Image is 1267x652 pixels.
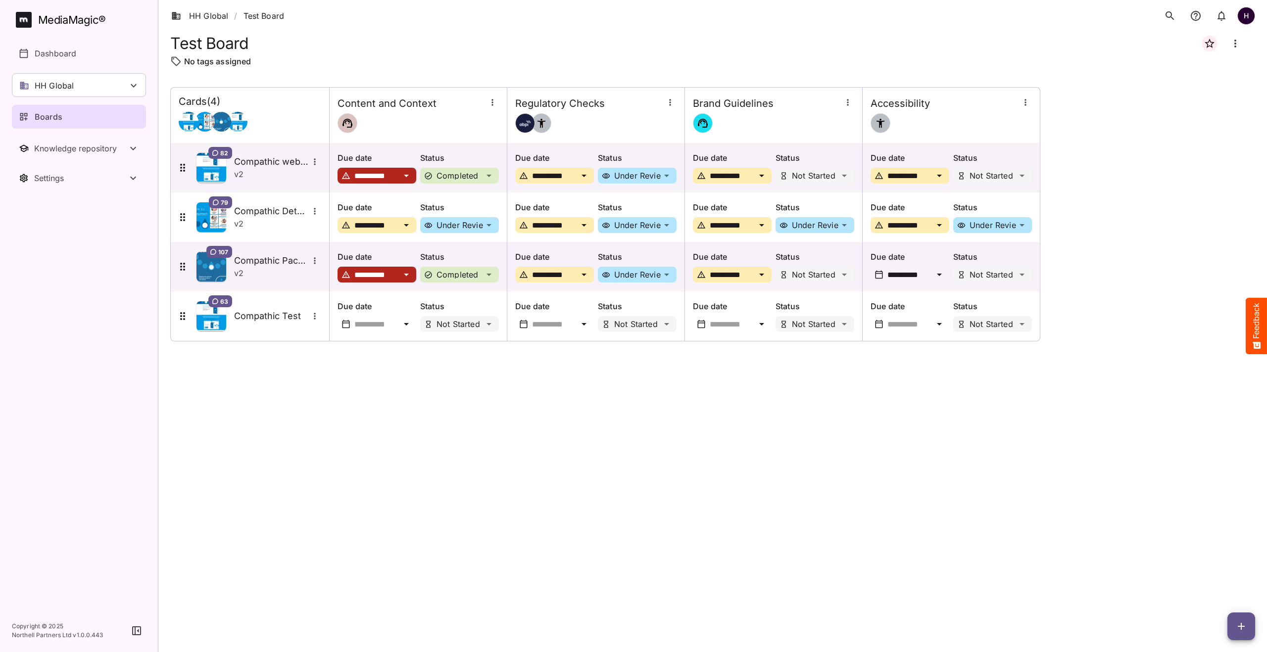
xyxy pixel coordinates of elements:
[792,172,835,180] p: Not Started
[196,301,226,331] img: Asset Thumbnail
[953,300,1032,312] p: Status
[776,201,854,213] p: Status
[170,55,182,67] img: tag-outline.svg
[437,320,480,328] p: Not Started
[953,201,1032,213] p: Status
[1212,6,1231,26] button: notifications
[598,152,677,164] p: Status
[221,198,228,206] span: 79
[12,166,146,190] button: Toggle Settings
[38,12,106,28] div: MediaMagic ®
[184,55,251,67] p: No tags assigned
[953,152,1032,164] p: Status
[308,310,321,323] button: More options for Compathic Test
[871,97,930,110] h4: Accessibility
[34,173,127,183] div: Settings
[515,152,594,164] p: Due date
[338,251,416,263] p: Due date
[953,251,1032,263] p: Status
[792,221,845,229] p: Under Review
[776,300,854,312] p: Status
[338,97,437,110] h4: Content and Context
[515,251,594,263] p: Due date
[420,251,499,263] p: Status
[614,320,658,328] p: Not Started
[234,218,244,230] p: v 2
[437,172,478,180] p: Completed
[308,205,321,218] button: More options for Compathic Detail Aid
[1246,298,1267,354] button: Feedback
[12,166,146,190] nav: Settings
[970,172,1013,180] p: Not Started
[693,251,772,263] p: Due date
[12,631,103,640] p: Northell Partners Ltd v 1.0.0.443
[515,201,594,213] p: Due date
[234,10,237,22] span: /
[234,267,244,279] p: v 2
[598,201,677,213] p: Status
[308,155,321,168] button: More options for Compathic website
[220,149,228,157] span: 82
[234,168,244,180] p: v 2
[308,254,321,267] button: More options for Compathic Packaging
[598,251,677,263] p: Status
[234,205,308,217] h5: Compathic Detail Aid
[437,271,478,279] p: Completed
[196,252,226,281] img: Asset Thumbnail
[1160,6,1180,26] button: search
[220,297,228,305] span: 63
[1237,7,1255,25] div: H
[693,97,774,110] h4: Brand Guidelines
[970,320,1013,328] p: Not Started
[970,271,1013,279] p: Not Started
[12,137,146,160] button: Toggle Knowledge repository
[338,300,416,312] p: Due date
[614,271,667,279] p: Under Review
[35,80,74,92] p: HH Global
[970,221,1023,229] p: Under Review
[598,300,677,312] p: Status
[420,152,499,164] p: Status
[35,111,62,123] p: Boards
[12,105,146,129] a: Boards
[12,622,103,631] p: Copyright © 2025
[16,12,146,28] a: MediaMagic®
[338,152,416,164] p: Due date
[776,152,854,164] p: Status
[420,201,499,213] p: Status
[234,156,308,168] h5: Compathic website
[871,300,949,312] p: Due date
[12,137,146,160] nav: Knowledge repository
[12,42,146,65] a: Dashboard
[437,221,489,229] p: Under Review
[170,34,248,52] h1: Test Board
[871,152,949,164] p: Due date
[35,47,76,59] p: Dashboard
[693,300,772,312] p: Due date
[792,271,835,279] p: Not Started
[792,320,835,328] p: Not Started
[218,248,228,256] span: 107
[871,201,949,213] p: Due date
[515,97,605,110] h4: Regulatory Checks
[420,300,499,312] p: Status
[171,10,228,22] a: HH Global
[234,255,308,267] h5: Compathic Packaging
[179,95,220,108] h4: Cards ( 4 )
[776,251,854,263] p: Status
[338,201,416,213] p: Due date
[614,221,667,229] p: Under Review
[515,300,594,312] p: Due date
[196,202,226,232] img: Asset Thumbnail
[614,172,667,180] p: Under Review
[234,310,308,322] h5: Compathic Test
[871,251,949,263] p: Due date
[196,153,226,183] img: Asset Thumbnail
[34,143,127,153] div: Knowledge repository
[1223,32,1247,55] button: Board more options
[693,152,772,164] p: Due date
[693,201,772,213] p: Due date
[1186,6,1206,26] button: notifications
